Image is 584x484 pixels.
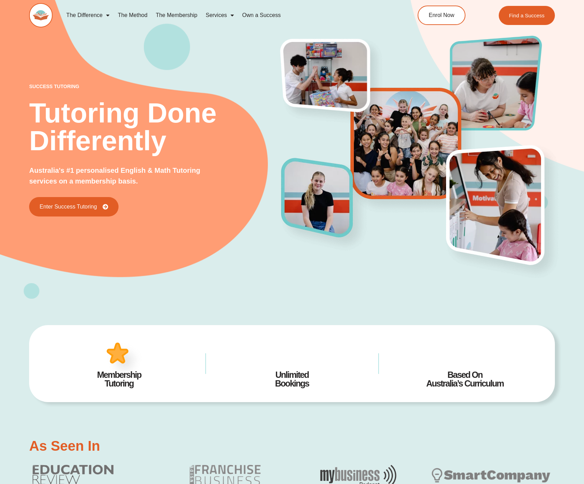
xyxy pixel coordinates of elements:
[43,371,195,388] h2: Membership Tutoring
[29,99,281,155] h2: Tutoring Done Differently
[29,84,281,89] p: success tutoring
[238,7,285,23] a: Own a Success
[151,7,201,23] a: The Membership
[114,7,151,23] a: The Method
[201,7,238,23] a: Services
[62,7,114,23] a: The Difference
[29,197,118,216] a: Enter Success Tutoring
[29,165,213,187] p: Australia's #1 personalised English & Math Tutoring services on a membership basis.
[40,204,97,210] span: Enter Success Tutoring
[389,371,541,388] h2: Based On Australia’s Curriculum
[62,7,387,23] nav: Menu
[509,13,544,18] span: Find a Success
[418,6,465,25] a: Enrol Now
[216,371,368,388] h2: Unlimited Bookings
[498,6,555,25] a: Find a Success
[429,12,454,18] span: Enrol Now
[29,439,100,453] h2: As Seen In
